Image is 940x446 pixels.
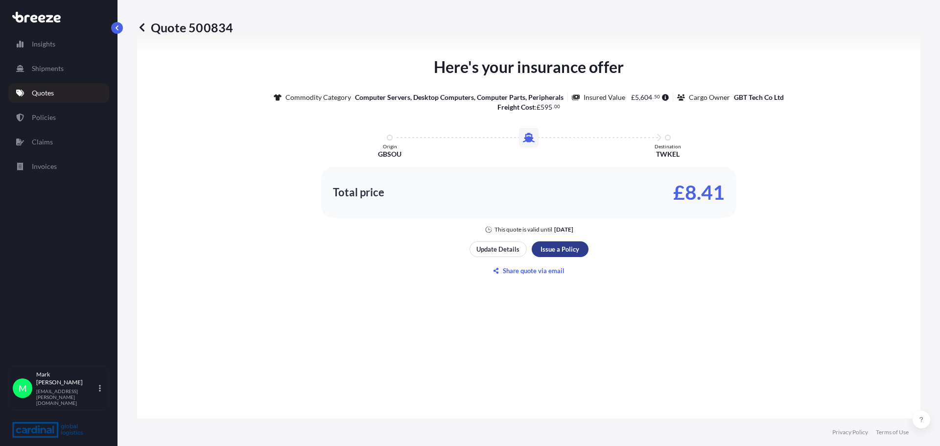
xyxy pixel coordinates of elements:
p: TWKEL [656,149,680,159]
p: Share quote via email [503,266,564,276]
a: Claims [8,132,109,152]
p: Total price [333,188,384,197]
p: This quote is valid until [494,226,552,234]
span: 00 [554,105,560,108]
button: Issue a Policy [532,241,588,257]
p: Insured Value [584,93,625,102]
p: Update Details [476,244,519,254]
p: Quotes [32,88,54,98]
p: Here's your insurance offer [434,55,624,79]
a: Shipments [8,59,109,78]
span: 604 [640,94,652,101]
p: Policies [32,113,56,122]
a: Privacy Policy [832,428,868,436]
p: Commodity Category [285,93,351,102]
span: , [639,94,640,101]
p: GBSOU [378,149,401,159]
p: Invoices [32,162,57,171]
p: Computer Servers, Desktop Computers, Computer Parts, Peripherals [355,93,564,102]
a: Quotes [8,83,109,103]
span: £ [537,104,540,111]
p: Quote 500834 [137,20,233,35]
p: Origin [383,143,397,149]
p: Issue a Policy [540,244,579,254]
p: Claims [32,137,53,147]
p: : [497,102,560,112]
b: Freight Cost [497,103,535,111]
span: . [553,105,554,108]
p: [EMAIL_ADDRESS][PERSON_NAME][DOMAIN_NAME] [36,388,97,406]
a: Policies [8,108,109,127]
span: 595 [540,104,552,111]
span: 50 [654,95,660,98]
a: Insights [8,34,109,54]
p: [DATE] [554,226,573,234]
p: Mark [PERSON_NAME] [36,371,97,386]
p: Destination [655,143,681,149]
button: Update Details [470,241,527,257]
p: Insights [32,39,55,49]
span: £ [631,94,635,101]
p: GBT Tech Co Ltd [734,93,784,102]
p: Shipments [32,64,64,73]
span: . [653,95,654,98]
img: organization-logo [12,422,83,438]
a: Invoices [8,157,109,176]
button: Share quote via email [470,263,588,279]
p: £8.41 [673,185,725,200]
span: M [19,383,27,393]
a: Terms of Use [876,428,909,436]
span: 5 [635,94,639,101]
p: Cargo Owner [689,93,730,102]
